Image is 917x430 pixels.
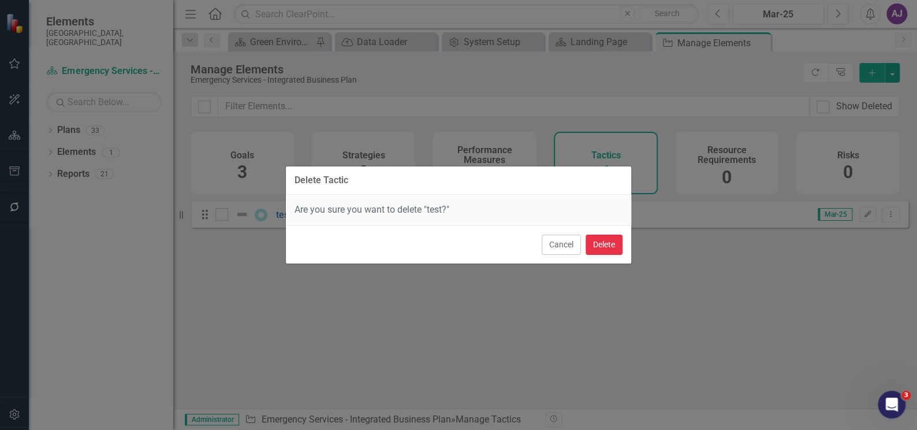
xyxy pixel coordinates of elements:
button: Delete [586,235,622,255]
div: Delete Tactic [295,175,348,186]
span: 3 [901,391,911,400]
iframe: Intercom live chat [878,391,905,418]
button: Cancel [542,235,581,255]
span: Are you sure you want to delete "test?" [295,204,449,215]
